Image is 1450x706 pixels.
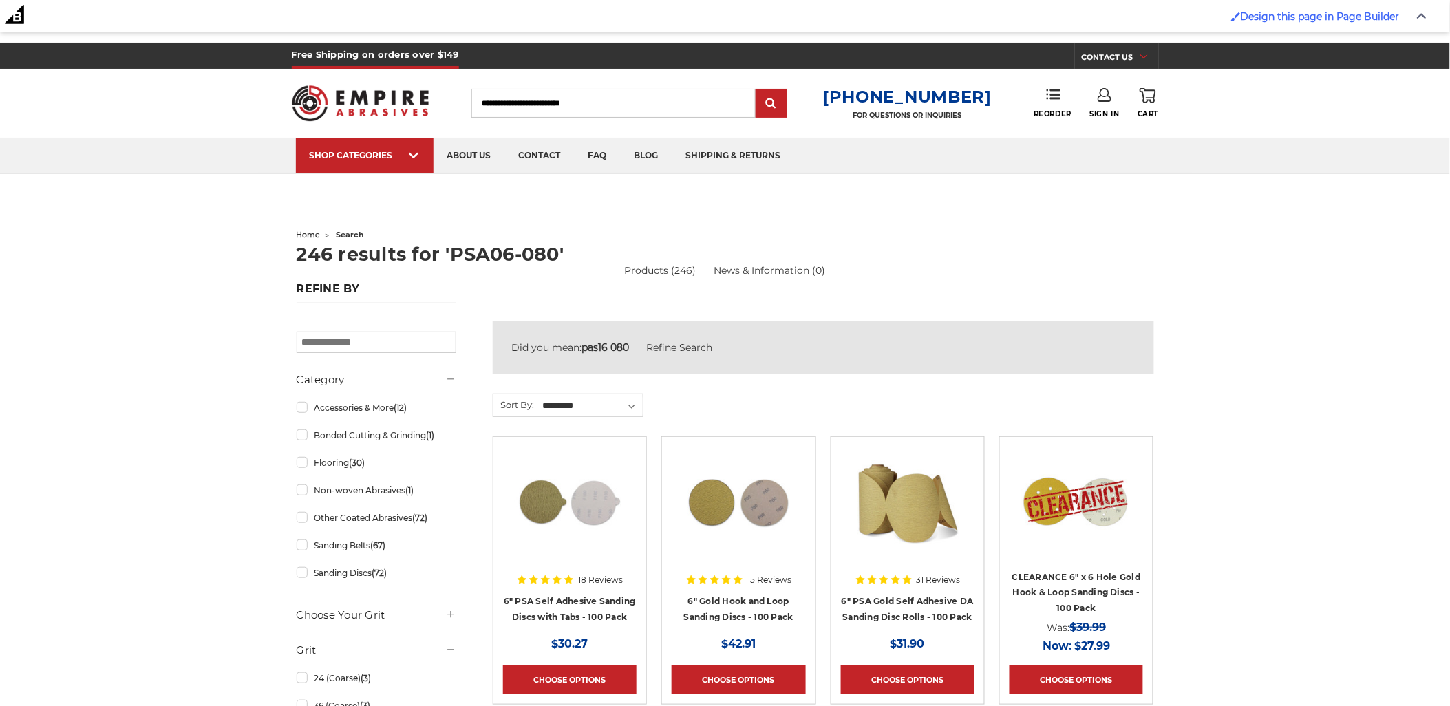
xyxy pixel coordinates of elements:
[297,282,456,303] h5: Refine by
[292,76,429,130] img: Empire Abrasives
[503,665,637,694] a: Choose Options
[917,576,961,584] span: 31 Reviews
[672,447,805,580] a: 6" inch hook & loop disc
[426,430,434,440] span: (1)
[721,637,756,650] span: $42.91
[1012,572,1141,613] a: CLEARANCE 6" x 6 Hole Gold Hook & Loop Sanding Discs - 100 Pack
[822,111,992,120] p: FOR QUESTIONS OR INQUIRIES
[1034,88,1071,118] a: Reorder
[297,423,456,447] a: Bonded Cutting & Grinding
[891,637,925,650] span: $31.90
[310,150,420,160] div: SHOP CATEGORIES
[672,665,805,694] a: Choose Options
[1138,109,1158,118] span: Cart
[297,451,456,475] a: Flooring
[1021,447,1131,557] img: CLEARANCE 6" x 6 Hole Gold Hook & Loop Sanding Discs - 100 Pack
[297,245,1154,264] h1: 246 results for 'PSA06-080'
[841,447,974,580] a: 6" DA Sanding Discs on a Roll
[297,506,456,530] a: Other Coated Abrasives
[297,372,456,388] h5: Category
[515,447,625,557] img: 6 inch psa sanding disc
[582,341,630,354] strong: pas16 080
[297,666,456,690] a: 24 (Coarse)
[349,458,365,468] span: (30)
[1241,10,1400,23] span: Design this page in Page Builder
[551,637,588,650] span: $30.27
[1082,50,1158,69] a: CONTACT US
[493,394,535,415] label: Sort By:
[684,596,793,622] a: 6" Gold Hook and Loop Sanding Discs - 100 Pack
[1231,12,1241,21] img: Enabled brush for page builder edit.
[541,396,643,416] select: Sort By:
[1138,88,1158,118] a: Cart
[512,341,1135,355] div: Did you mean:
[714,264,825,278] a: News & Information (0)
[578,576,623,584] span: 18 Reviews
[361,673,371,683] span: (3)
[297,533,456,557] a: Sanding Belts
[1090,109,1120,118] span: Sign In
[575,138,621,173] a: faq
[841,665,974,694] a: Choose Options
[1069,621,1106,634] span: $39.99
[1043,639,1071,652] span: Now:
[758,90,785,118] input: Submit
[297,642,456,659] h5: Grit
[621,138,672,173] a: blog
[394,403,407,413] span: (12)
[625,264,696,277] a: Products (246)
[412,513,427,523] span: (72)
[337,230,365,239] span: search
[297,396,456,420] a: Accessories & More
[434,138,505,173] a: about us
[503,447,637,580] a: 6 inch psa sanding disc
[822,87,992,107] a: [PHONE_NUMBER]
[1034,109,1071,118] span: Reorder
[1417,13,1427,19] img: Close Admin Bar
[372,568,387,578] span: (72)
[292,43,459,69] h5: Free Shipping on orders over $149
[370,540,385,550] span: (67)
[1010,665,1143,694] a: Choose Options
[747,576,791,584] span: 15 Reviews
[297,230,321,239] a: home
[647,341,713,354] a: Refine Search
[1010,618,1143,637] div: Was:
[672,138,795,173] a: shipping & returns
[505,138,575,173] a: contact
[297,478,456,502] a: Non-woven Abrasives
[297,607,456,623] h5: Choose Your Grit
[504,596,636,622] a: 6" PSA Self Adhesive Sanding Discs with Tabs - 100 Pack
[853,447,963,557] img: 6" DA Sanding Discs on a Roll
[297,561,456,585] a: Sanding Discs
[1010,447,1143,580] a: CLEARANCE 6" x 6 Hole Gold Hook & Loop Sanding Discs - 100 Pack
[1074,639,1110,652] span: $27.99
[1224,3,1407,30] a: Enabled brush for page builder edit. Design this page in Page Builder
[405,485,414,495] span: (1)
[842,596,974,622] a: 6" PSA Gold Self Adhesive DA Sanding Disc Rolls - 100 Pack
[683,447,793,557] img: 6" inch hook & loop disc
